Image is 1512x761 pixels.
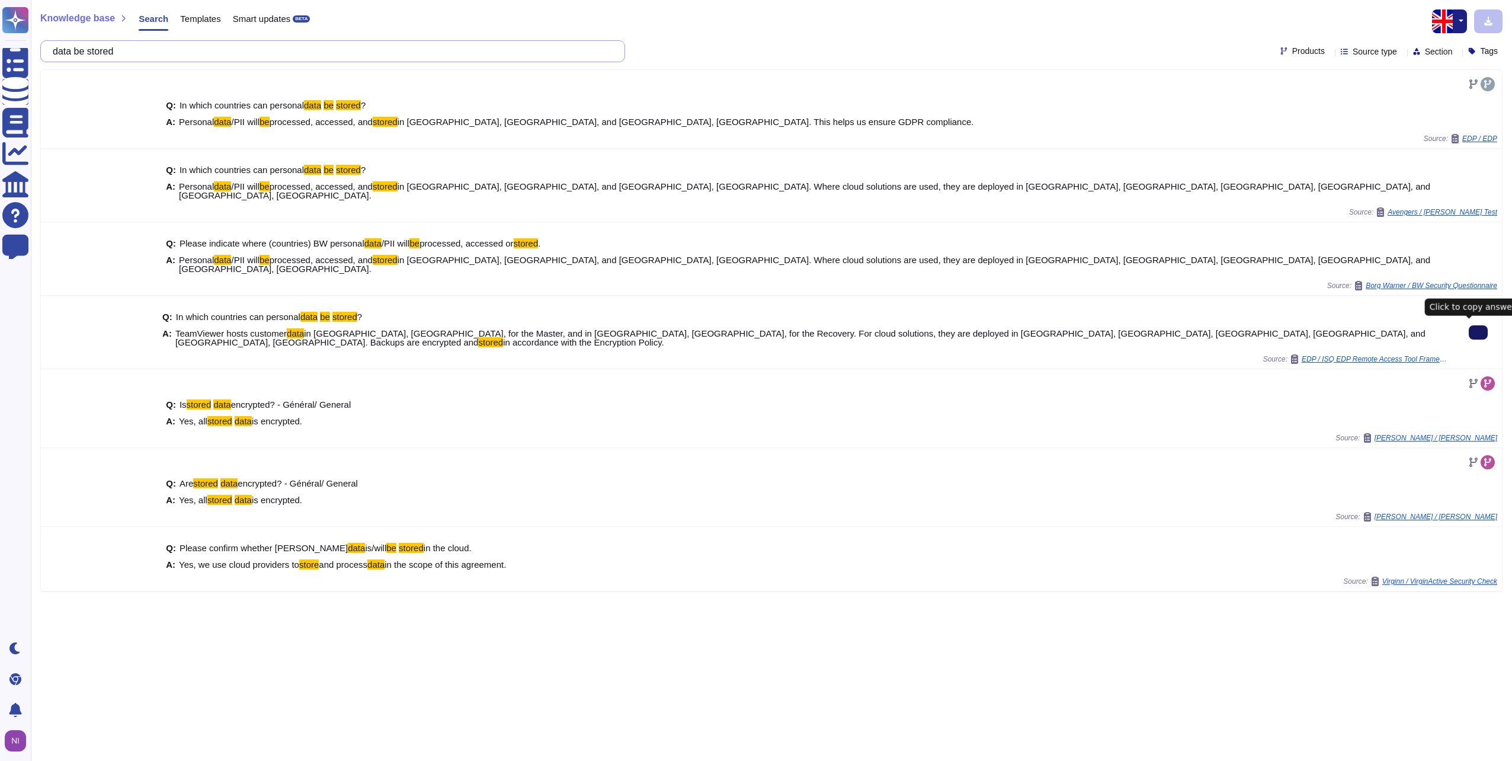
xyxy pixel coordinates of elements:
b: A: [166,560,175,569]
span: ? [361,165,366,175]
b: A: [166,182,175,200]
span: Personal [179,181,214,191]
span: Source: [1343,577,1497,586]
mark: be [323,100,334,110]
mark: be [323,165,334,175]
span: in [GEOGRAPHIC_DATA], [GEOGRAPHIC_DATA], for the Master, and in [GEOGRAPHIC_DATA], [GEOGRAPHIC_DA... [175,328,1425,347]
span: Source: [1263,354,1450,364]
span: Is [180,399,187,410]
mark: stored [478,337,503,347]
img: user [5,730,26,752]
mark: data [214,181,231,191]
span: Smart updates [233,14,291,23]
span: encrypted? - Général/ General [231,399,351,410]
span: Source: [1349,207,1497,217]
b: A: [166,417,175,426]
mark: data [348,543,365,553]
span: In which countries can personal [180,100,304,110]
span: encrypted? - Général/ General [238,478,358,488]
mark: data [214,255,231,265]
mark: stored [207,495,232,505]
span: is encrypted. [252,416,302,426]
mark: stored [514,238,539,248]
span: in [GEOGRAPHIC_DATA], [GEOGRAPHIC_DATA], and [GEOGRAPHIC_DATA], [GEOGRAPHIC_DATA]. Where cloud so... [179,181,1430,200]
mark: stored [373,181,398,191]
mark: be [260,117,270,127]
span: Knowledge base [40,14,115,23]
b: A: [166,255,175,273]
span: Yes, all [179,495,207,505]
b: Q: [166,165,176,174]
span: Source: [1424,134,1497,143]
mark: be [260,181,270,191]
span: processed, accessed or [419,238,513,248]
mark: data [220,478,238,488]
mark: stored [373,117,398,127]
span: is/will [365,543,386,553]
span: Tags [1480,47,1498,55]
mark: be [386,543,396,553]
span: Are [180,478,193,488]
mark: data [235,495,252,505]
span: Products [1292,47,1325,55]
button: user [2,728,34,754]
span: Yes, we use cloud providers to [179,559,299,570]
span: processed, accessed, and [270,255,373,265]
span: Please confirm whether [PERSON_NAME] [180,543,348,553]
span: Source: [1335,433,1497,443]
mark: stored [336,100,361,110]
span: EDP / EDP [1462,135,1497,142]
mark: stored [373,255,398,265]
img: en [1432,9,1456,33]
span: Source type [1353,47,1397,56]
span: Avengers / [PERSON_NAME] Test [1388,209,1497,216]
span: Templates [180,14,220,23]
span: and process [319,559,367,570]
mark: be [320,312,330,322]
mark: stored [193,478,218,488]
b: Q: [166,479,176,488]
span: in [GEOGRAPHIC_DATA], [GEOGRAPHIC_DATA], and [GEOGRAPHIC_DATA], [GEOGRAPHIC_DATA]. This helps us ... [398,117,974,127]
mark: data [304,165,321,175]
mark: stored [187,399,212,410]
span: ? [357,312,362,322]
span: processed, accessed, and [270,181,373,191]
mark: data [235,416,252,426]
mark: be [260,255,270,265]
span: . [538,238,540,248]
span: TeamViewer hosts customer [175,328,287,338]
span: processed, accessed, and [270,117,373,127]
b: Q: [166,543,176,552]
span: Source: [1335,512,1497,522]
span: Please indicate where (countries) BW personal [180,238,364,248]
span: in the scope of this agreement. [385,559,506,570]
span: [PERSON_NAME] / [PERSON_NAME] [1375,513,1497,520]
span: is encrypted. [252,495,302,505]
b: Q: [166,400,176,409]
span: Section [1425,47,1453,56]
span: In which countries can personal [180,165,304,175]
div: BETA [293,15,310,23]
b: A: [166,495,175,504]
mark: stored [332,312,357,322]
span: /PII will [231,181,260,191]
mark: store [299,559,319,570]
span: Borg Warner / BW Security Questionnaire [1366,282,1497,289]
span: EDP / ISQ EDP Remote Access Tool Framework (Q 14ST) [1302,356,1450,363]
mark: stored [336,165,361,175]
span: Personal [179,117,214,127]
mark: be [409,238,419,248]
b: A: [162,329,172,347]
b: Q: [166,239,176,248]
b: A: [166,117,175,126]
mark: stored [207,416,232,426]
span: in [GEOGRAPHIC_DATA], [GEOGRAPHIC_DATA], and [GEOGRAPHIC_DATA], [GEOGRAPHIC_DATA]. Where cloud so... [179,255,1430,274]
span: In which countries can personal [176,312,300,322]
mark: data [300,312,318,322]
span: Virginn / VirginActive Security Check [1382,578,1497,585]
span: /PII will [231,255,260,265]
span: in the cloud. [424,543,472,553]
mark: data [214,117,231,127]
span: Personal [179,255,214,265]
span: in accordance with the Encryption Policy. [503,337,664,347]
